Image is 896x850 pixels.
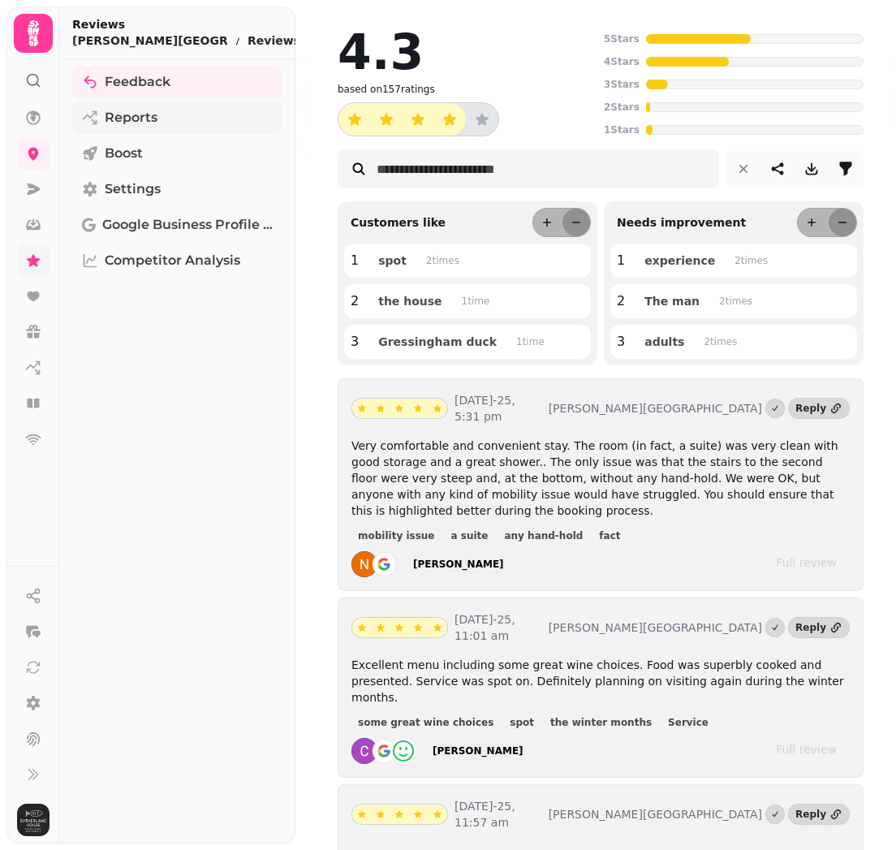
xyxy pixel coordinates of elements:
p: 2 time s [426,254,459,267]
span: the winter months [550,718,652,727]
span: experience [644,255,715,266]
p: 2 time s [719,295,752,308]
p: [PERSON_NAME][GEOGRAPHIC_DATA] [549,806,762,822]
p: [PERSON_NAME][GEOGRAPHIC_DATA] [72,32,228,49]
a: Reply [788,398,850,419]
span: Gressingham duck [378,336,497,347]
button: star [371,399,390,418]
span: any hand-hold [504,531,583,541]
img: ACg8ocKzPEp8UlGCnHED8Mw1xQNMGh5RMCylKvz_o_U7HcmGQeIgAg=s128-c0x00000000-cc-rp-mo [351,551,377,577]
button: experience [631,250,728,271]
span: some great wine choices [358,718,493,727]
button: spot [503,714,541,731]
a: [PERSON_NAME] [423,740,533,762]
button: star [428,618,447,637]
a: Reports [72,101,282,134]
nav: breadcrumb [72,32,313,49]
button: spot [365,250,420,271]
img: User avatar [17,804,50,836]
button: fact [592,528,627,544]
button: the house [365,291,454,312]
button: reset filters [727,153,760,185]
a: Google Business Profile (Beta) [72,209,282,241]
p: 2 Stars [604,101,640,114]
span: Google Business Profile (Beta) [102,215,273,235]
p: 2 time s [704,335,737,348]
a: Boost [72,137,282,170]
span: Competitor Analysis [105,251,240,270]
a: Reply [788,804,850,825]
h2: Reviews [72,16,313,32]
span: mobility issue [358,531,435,541]
div: [PERSON_NAME] [413,558,504,571]
p: 2 time s [734,254,768,267]
p: 3 [617,332,625,352]
button: some great wine choices [351,714,500,731]
button: any hand-hold [498,528,589,544]
span: spot [510,718,534,727]
p: 3 [351,332,359,352]
a: Full review [763,551,850,574]
h2: 4.3 [338,28,424,76]
a: Competitor Analysis [72,244,282,277]
div: Full review [776,741,837,757]
button: star [390,618,409,637]
button: the winter months [544,714,658,731]
span: adults [644,336,684,347]
a: [PERSON_NAME] [403,553,514,576]
span: spot [378,255,407,266]
button: Reviews [248,32,313,49]
img: go-emblem@2x.png [371,551,397,577]
button: User avatar [14,804,53,836]
button: Marked as done [765,805,785,824]
span: Excellent menu including some great wine choices. Food was superbly cooked and presented. Service... [351,658,844,704]
p: 1 Stars [604,123,640,136]
p: based on 157 ratings [338,83,435,96]
span: Feedback [105,72,170,92]
button: share-thread [761,153,794,185]
span: the house [378,296,442,307]
button: adults [631,331,697,352]
button: Service [661,714,715,731]
p: 1 [351,251,359,270]
div: Full review [776,554,837,571]
p: 3 Stars [604,78,640,91]
button: mobility issue [351,528,442,544]
button: star [428,399,447,418]
img: ACg8ocIxyCtHejcXaQCIfuAS7USO4uYQz1w0omeQocPyAoiACTyA0w=s128-c0x00000000-cc-rp-mo [351,738,377,764]
button: The man [631,291,713,312]
button: star [408,399,428,418]
p: 1 time [516,335,545,348]
p: [DATE]-25, 5:31 pm [454,392,542,425]
button: star [402,103,434,136]
button: Marked as done [765,618,785,637]
span: The man [644,296,700,307]
p: 4 Stars [604,55,640,68]
p: [PERSON_NAME][GEOGRAPHIC_DATA] [549,400,762,416]
button: star [371,618,390,637]
button: more [533,209,561,236]
button: less [562,209,590,236]
button: star [408,805,428,824]
p: 1 [617,251,625,270]
p: 1 time [462,295,490,308]
span: fact [599,531,620,541]
button: star [338,103,371,136]
div: [PERSON_NAME] [433,744,523,757]
p: [DATE]-25, 11:57 am [454,798,542,831]
div: Reply [795,402,826,415]
p: 5 Stars [604,32,640,45]
button: Gressingham duck [365,331,510,352]
nav: Tabs [59,59,295,844]
button: star [390,805,409,824]
a: Feedback [72,66,282,98]
span: Settings [105,179,161,199]
button: star [433,103,466,136]
div: Reply [795,808,826,821]
button: star [352,618,372,637]
span: Reports [105,108,157,127]
p: 2 [617,291,625,311]
button: filter [829,153,862,185]
a: Full review [763,738,850,761]
span: Service [668,718,709,727]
